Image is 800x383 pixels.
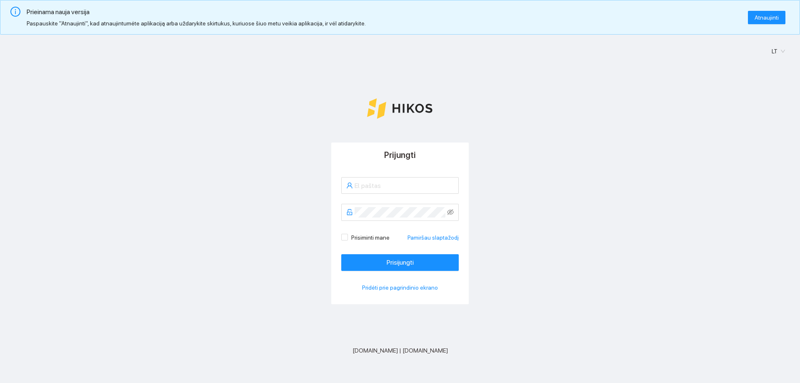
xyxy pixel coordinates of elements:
[362,283,438,292] span: Pridėti prie pagrindinio ekrano
[355,180,454,191] input: El. paštas
[348,233,393,242] span: Prisiminti mane
[352,346,448,355] span: [DOMAIN_NAME] | [DOMAIN_NAME]
[346,182,353,189] span: user
[341,254,459,271] button: Prisijungti
[772,45,785,58] span: LT
[346,209,353,215] span: unlock
[447,209,454,215] span: eye-invisible
[387,257,414,268] span: Prisijungti
[10,7,20,17] span: info-circle
[341,281,459,294] button: Pridėti prie pagrindinio ekrano
[384,150,416,160] span: Prijungti
[755,13,779,22] span: Atnaujinti
[27,7,745,17] div: Prieinama nauja versija
[407,233,459,242] a: Pamiršau slaptažodį
[27,19,745,28] div: Paspauskite "Atnaujinti", kad atnaujintumėte aplikaciją arba uždarykite skirtukus, kuriuose šiuo ...
[748,11,785,24] button: Atnaujinti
